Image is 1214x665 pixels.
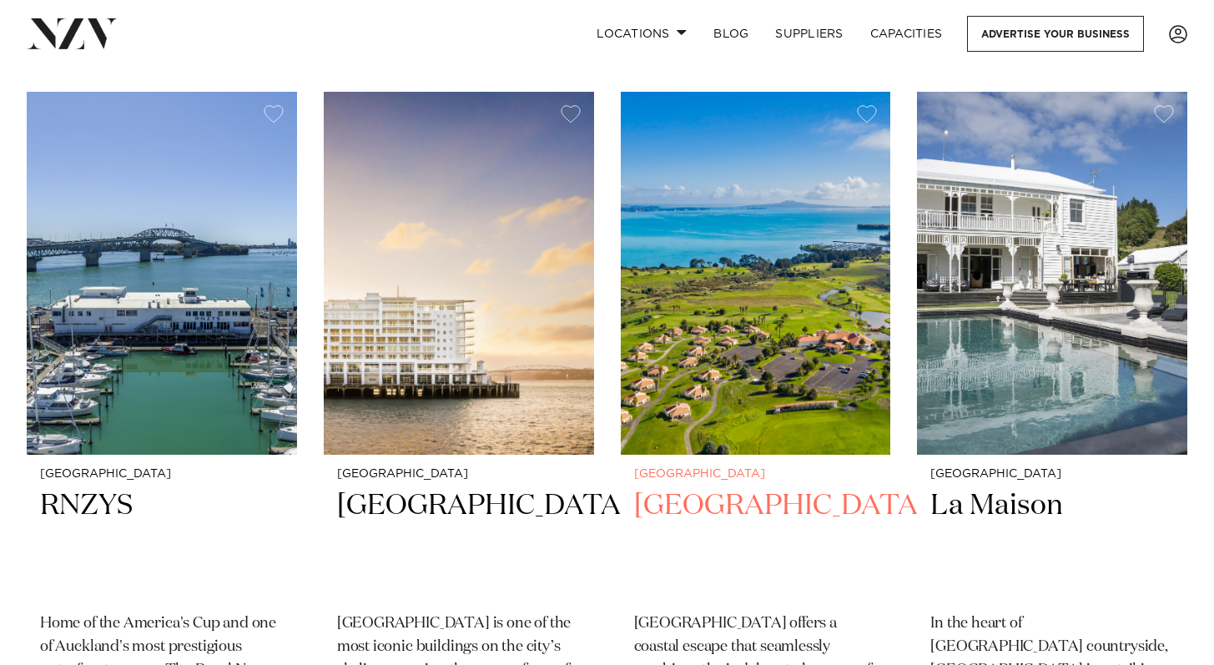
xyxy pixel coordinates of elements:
[857,16,956,52] a: Capacities
[762,16,856,52] a: SUPPLIERS
[634,468,878,481] small: [GEOGRAPHIC_DATA]
[337,468,581,481] small: [GEOGRAPHIC_DATA]
[634,487,878,600] h2: [GEOGRAPHIC_DATA]
[967,16,1144,52] a: Advertise your business
[700,16,762,52] a: BLOG
[583,16,700,52] a: Locations
[27,18,118,48] img: nzv-logo.png
[337,487,581,600] h2: [GEOGRAPHIC_DATA]
[40,468,284,481] small: [GEOGRAPHIC_DATA]
[40,487,284,600] h2: RNZYS
[930,487,1174,600] h2: La Maison
[930,468,1174,481] small: [GEOGRAPHIC_DATA]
